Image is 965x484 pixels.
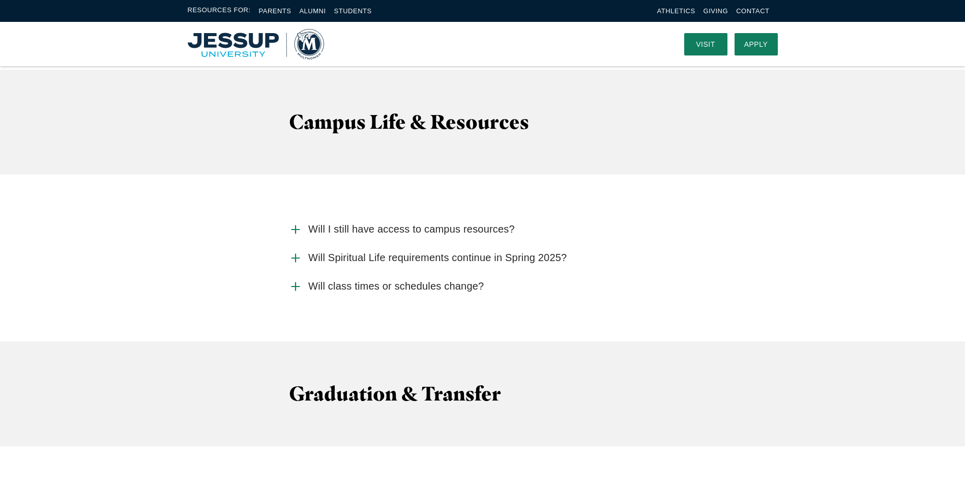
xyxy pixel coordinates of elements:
[188,5,251,17] span: Resources For:
[735,33,778,55] a: Apply
[684,33,727,55] a: Visit
[289,382,676,406] h3: Graduation & Transfer
[736,7,769,15] a: Contact
[299,7,326,15] a: Alumni
[657,7,695,15] a: Athletics
[334,7,372,15] a: Students
[188,29,324,60] img: Multnomah University Logo
[188,29,324,60] a: Home
[259,7,291,15] a: Parents
[308,223,515,236] span: Will I still have access to campus resources?
[704,7,728,15] a: Giving
[289,110,676,134] h3: Campus Life & Resources
[308,251,567,264] span: Will Spiritual Life requirements continue in Spring 2025?
[308,280,484,293] span: Will class times or schedules change?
